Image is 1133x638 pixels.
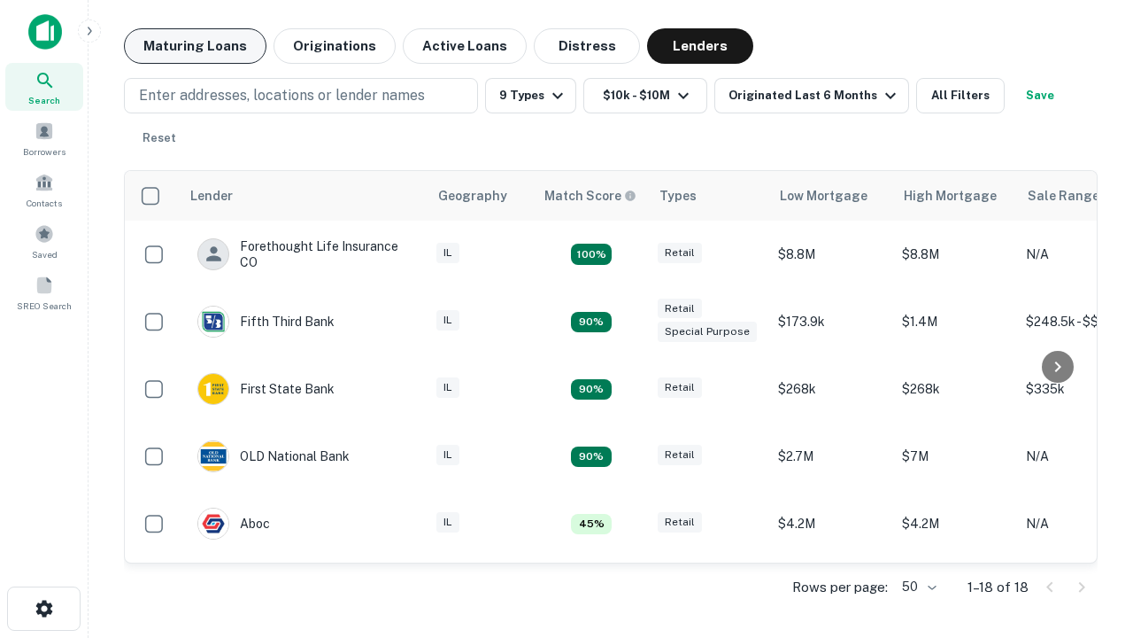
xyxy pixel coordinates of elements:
[198,307,228,337] img: picture
[780,185,867,206] div: Low Mortgage
[5,217,83,265] a: Saved
[893,288,1017,355] td: $1.4M
[658,243,702,263] div: Retail
[728,85,901,106] div: Originated Last 6 Months
[769,355,893,423] td: $268k
[583,78,707,113] button: $10k - $10M
[436,310,459,331] div: IL
[904,185,997,206] div: High Mortgage
[769,423,893,490] td: $2.7M
[769,221,893,288] td: $8.8M
[197,508,270,540] div: Aboc
[792,577,888,598] p: Rows per page:
[438,185,507,206] div: Geography
[1028,185,1099,206] div: Sale Range
[436,445,459,465] div: IL
[571,312,612,333] div: Matching Properties: 2, hasApolloMatch: undefined
[23,144,66,159] span: Borrowers
[428,171,534,221] th: Geography
[769,288,893,355] td: $173.9k
[28,93,60,107] span: Search
[658,299,702,319] div: Retail
[893,557,1017,625] td: $201.1k
[131,121,188,156] button: Reset
[124,28,266,64] button: Maturing Loans
[571,379,612,401] div: Matching Properties: 2, hasApolloMatch: undefined
[139,85,425,106] p: Enter addresses, locations or lender names
[769,490,893,557] td: $4.2M
[124,78,478,113] button: Enter addresses, locations or lender names
[571,514,612,535] div: Matching Properties: 1, hasApolloMatch: undefined
[769,171,893,221] th: Low Mortgage
[197,306,335,338] div: Fifth Third Bank
[534,28,640,64] button: Distress
[197,238,410,270] div: Forethought Life Insurance CO
[649,171,769,221] th: Types
[436,243,459,263] div: IL
[647,28,753,64] button: Lenders
[893,355,1017,423] td: $268k
[17,299,72,313] span: SREO Search
[893,221,1017,288] td: $8.8M
[659,185,697,206] div: Types
[32,247,58,261] span: Saved
[658,445,702,465] div: Retail
[5,166,83,214] a: Contacts
[658,512,702,533] div: Retail
[967,577,1029,598] p: 1–18 of 18
[436,377,459,398] div: IL
[916,78,1005,113] button: All Filters
[180,171,428,221] th: Lender
[197,440,350,472] div: OLD National Bank
[403,28,527,64] button: Active Loans
[893,490,1017,557] td: $4.2M
[769,557,893,625] td: $201.1k
[1044,440,1133,525] iframe: Chat Widget
[436,512,459,533] div: IL
[197,373,335,405] div: First State Bank
[658,322,757,342] div: Special Purpose
[571,447,612,468] div: Matching Properties: 2, hasApolloMatch: undefined
[5,268,83,316] a: SREO Search
[893,171,1017,221] th: High Mortgage
[198,509,228,539] img: picture
[485,78,576,113] button: 9 Types
[714,78,909,113] button: Originated Last 6 Months
[571,244,612,265] div: Matching Properties: 4, hasApolloMatch: undefined
[5,63,83,111] a: Search
[274,28,396,64] button: Originations
[544,186,636,206] div: Capitalize uses an advanced AI algorithm to match your search with the best lender. The match sco...
[893,423,1017,490] td: $7M
[534,171,649,221] th: Capitalize uses an advanced AI algorithm to match your search with the best lender. The match sco...
[28,14,62,50] img: capitalize-icon.png
[658,377,702,398] div: Retail
[5,114,83,162] a: Borrowers
[198,441,228,471] img: picture
[27,196,62,210] span: Contacts
[190,185,233,206] div: Lender
[895,574,939,600] div: 50
[1012,78,1068,113] button: Save your search to get updates of matches that match your search criteria.
[544,186,633,206] h6: Match Score
[198,374,228,404] img: picture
